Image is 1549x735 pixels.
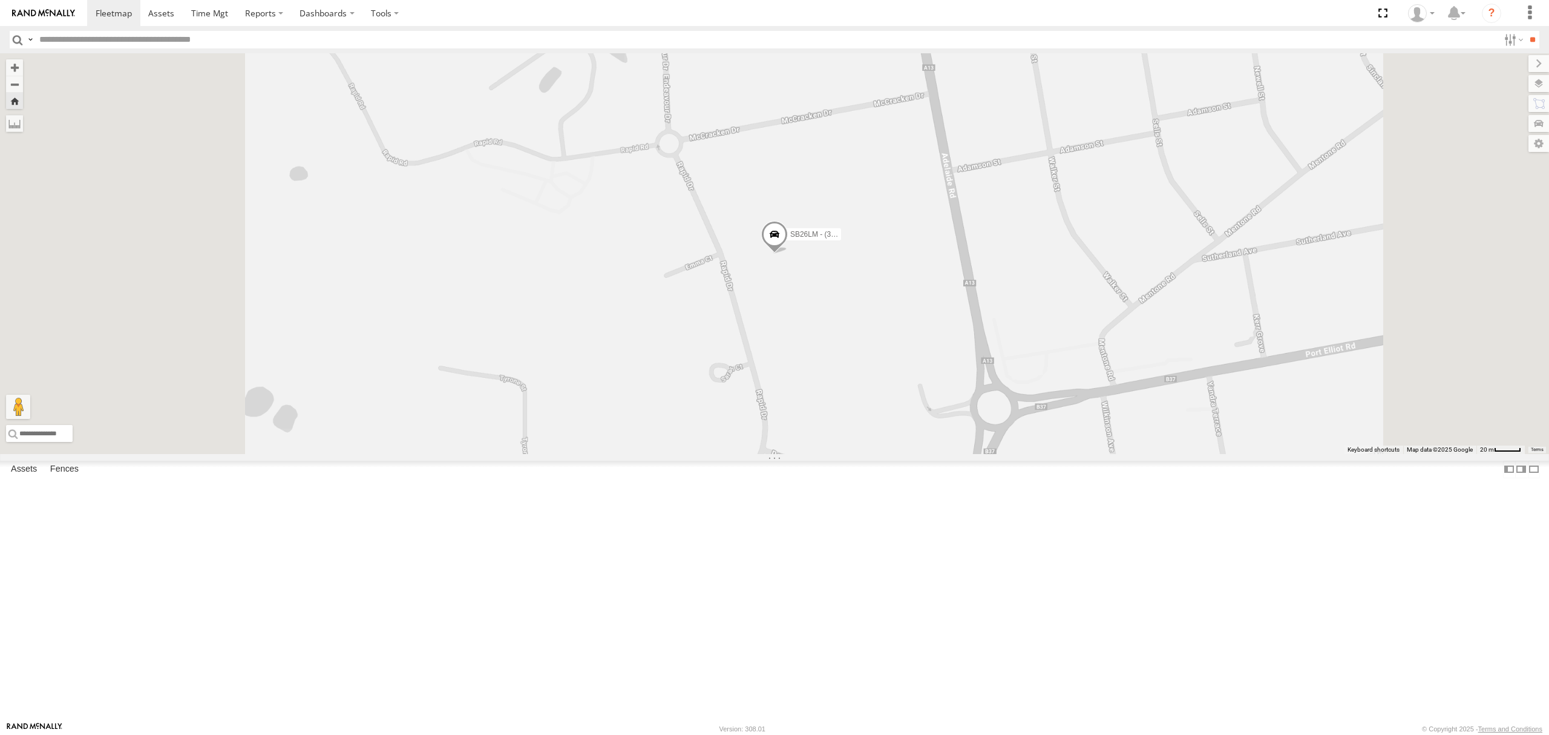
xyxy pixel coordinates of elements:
[1531,447,1544,452] a: Terms (opens in new tab)
[1499,31,1525,48] label: Search Filter Options
[1404,4,1439,22] div: Peter Lu
[6,59,23,76] button: Zoom in
[1528,461,1540,478] label: Hide Summary Table
[1478,725,1542,733] a: Terms and Conditions
[25,31,35,48] label: Search Query
[6,76,23,93] button: Zoom out
[6,115,23,132] label: Measure
[1476,446,1525,454] button: Map Scale: 20 m per 41 pixels
[6,395,30,419] button: Drag Pegman onto the map to open Street View
[6,93,23,109] button: Zoom Home
[5,461,43,478] label: Assets
[12,9,75,18] img: rand-logo.svg
[1515,461,1527,478] label: Dock Summary Table to the Right
[1480,446,1494,453] span: 20 m
[1407,446,1473,453] span: Map data ©2025 Google
[1482,4,1501,23] i: ?
[1348,446,1400,454] button: Keyboard shortcuts
[719,725,765,733] div: Version: 308.01
[790,230,869,239] span: SB26LM - (3P HINO) R7
[1528,135,1549,152] label: Map Settings
[44,461,85,478] label: Fences
[1422,725,1542,733] div: © Copyright 2025 -
[7,723,62,735] a: Visit our Website
[1503,461,1515,478] label: Dock Summary Table to the Left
